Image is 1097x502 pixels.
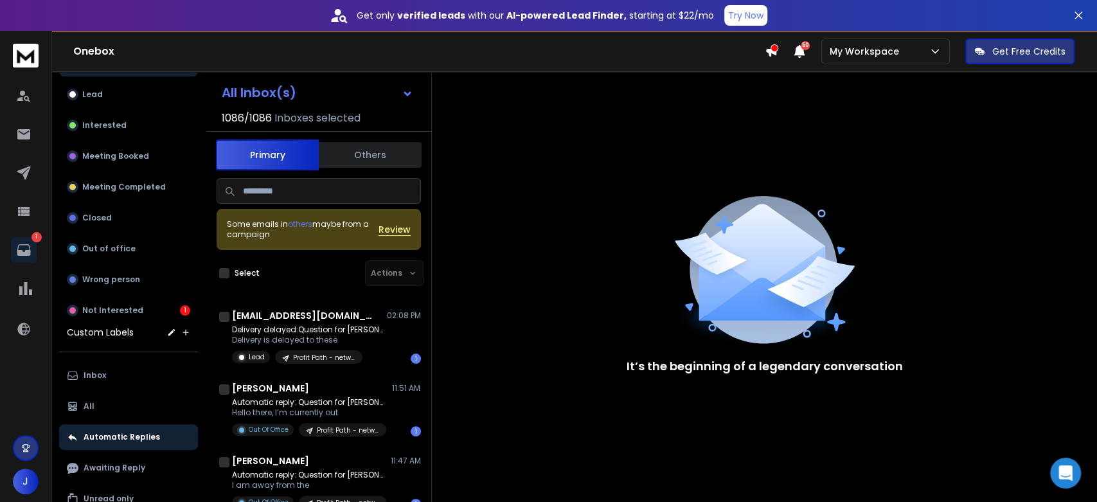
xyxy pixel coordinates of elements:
h3: Inboxes selected [274,111,361,126]
div: 1 [411,354,421,364]
div: 1 [180,305,190,316]
p: Profit Path - networking club with ICP [293,353,355,363]
p: Delivery is delayed to these [232,335,386,345]
p: Try Now [728,9,763,22]
h1: All Inbox(s) [222,86,296,99]
button: Inbox [59,363,198,388]
h1: Onebox [73,44,765,59]
p: Automatic reply: Question for [PERSON_NAME] [232,397,386,408]
p: Closed [82,213,112,223]
p: 1 [31,232,42,242]
p: Not Interested [82,305,143,316]
img: logo [13,44,39,67]
h1: [PERSON_NAME] [232,382,309,395]
button: All [59,393,198,419]
h3: Custom Labels [67,326,134,339]
button: Primary [216,139,319,170]
button: Others [319,141,422,169]
button: Review [379,223,411,236]
p: All [84,401,94,411]
div: Some emails in maybe from a campaign [227,219,379,240]
p: 11:47 AM [391,456,421,466]
p: 02:08 PM [387,310,421,321]
button: Wrong person [59,267,198,292]
p: My Workspace [830,45,904,58]
h1: [PERSON_NAME] [232,454,309,467]
p: I am away from the [232,480,386,490]
h1: [EMAIL_ADDRESS][DOMAIN_NAME] [232,309,373,322]
button: Get Free Credits [965,39,1075,64]
p: Lead [249,352,265,362]
p: Inbox [84,370,106,381]
p: Hello there, I’m currently out [232,408,386,418]
button: All Inbox(s) [211,80,424,105]
div: Open Intercom Messenger [1050,458,1081,489]
span: 50 [801,41,810,50]
p: Out Of Office [249,425,289,435]
p: 11:51 AM [392,383,421,393]
p: Interested [82,120,127,130]
p: Get only with our starting at $22/mo [357,9,714,22]
label: Select [235,268,260,278]
button: Closed [59,205,198,231]
button: Meeting Booked [59,143,198,169]
p: Delivery delayed:Question for [PERSON_NAME] [232,325,386,335]
p: Wrong person [82,274,140,285]
button: Not Interested1 [59,298,198,323]
p: Awaiting Reply [84,463,145,473]
button: J [13,469,39,494]
p: Out of office [82,244,136,254]
a: 1 [11,237,37,263]
span: 1086 / 1086 [222,111,272,126]
button: Out of office [59,236,198,262]
span: others [288,219,312,229]
button: Lead [59,82,198,107]
strong: verified leads [397,9,465,22]
button: Meeting Completed [59,174,198,200]
button: Interested [59,112,198,138]
p: Automatic Replies [84,432,160,442]
button: Try Now [724,5,767,26]
button: Automatic Replies [59,424,198,450]
strong: AI-powered Lead Finder, [506,9,627,22]
p: Meeting Booked [82,151,149,161]
p: Profit Path - networking club with ICP [317,426,379,435]
p: Get Free Credits [992,45,1066,58]
button: Awaiting Reply [59,455,198,481]
p: It’s the beginning of a legendary conversation [627,357,903,375]
div: 1 [411,426,421,436]
p: Automatic reply: Question for [PERSON_NAME] [232,470,386,480]
p: Meeting Completed [82,182,166,192]
p: Lead [82,89,103,100]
